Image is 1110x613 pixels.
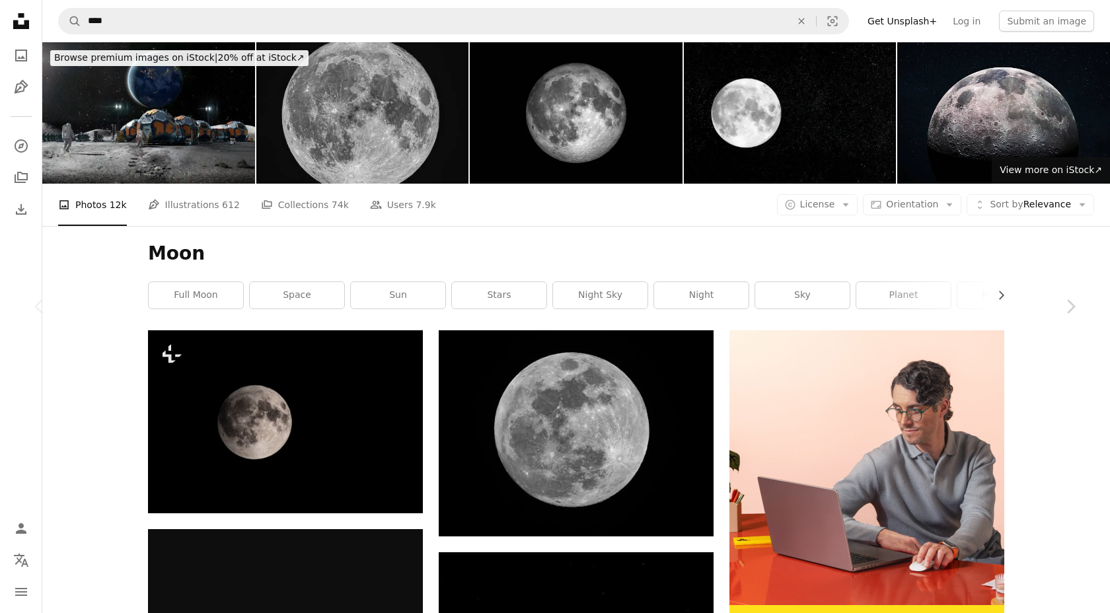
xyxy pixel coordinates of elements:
[8,579,34,605] button: Menu
[370,184,436,226] a: Users 7.9k
[999,11,1094,32] button: Submit an image
[148,330,423,513] img: a full moon is seen in the dark sky
[8,196,34,223] a: Download History
[58,8,849,34] form: Find visuals sitewide
[332,198,349,212] span: 74k
[470,42,683,184] img: Full moon on a clear night
[8,547,34,573] button: Language
[222,198,240,212] span: 612
[250,282,344,308] a: space
[148,184,240,226] a: Illustrations 612
[729,330,1004,605] img: file-1722962848292-892f2e7827caimage
[149,282,243,308] a: full moon
[990,198,1071,211] span: Relevance
[8,74,34,100] a: Illustrations
[654,282,749,308] a: night
[42,42,255,184] img: Astronauts Living On Lunar Base On Moon
[684,42,897,184] img: Full moon with stars in dark sky
[777,194,858,215] button: License
[439,330,714,536] img: full moon photography
[8,42,34,69] a: Photos
[863,194,961,215] button: Orientation
[945,11,988,32] a: Log in
[856,282,951,308] a: planet
[967,194,1094,215] button: Sort byRelevance
[59,9,81,34] button: Search Unsplash
[957,282,1052,308] a: moonlight
[989,282,1004,308] button: scroll list to the right
[992,157,1110,184] a: View more on iStock↗
[439,427,714,439] a: full moon photography
[416,198,435,212] span: 7.9k
[860,11,945,32] a: Get Unsplash+
[148,242,1004,266] h1: Moon
[8,164,34,191] a: Collections
[1000,164,1102,175] span: View more on iStock ↗
[8,515,34,542] a: Log in / Sign up
[8,133,34,159] a: Explore
[886,199,938,209] span: Orientation
[452,282,546,308] a: stars
[787,9,816,34] button: Clear
[261,184,349,226] a: Collections 74k
[800,199,835,209] span: License
[351,282,445,308] a: sun
[817,9,848,34] button: Visual search
[897,42,1110,184] img: Space view of the moon's cratered surface with a star-filled outer space background. Deep space e...
[256,42,469,184] img: Very high resolution Full Moon. Pitch black sky, and plenty of room for contrast, brightness and ...
[553,282,647,308] a: night sky
[42,42,316,74] a: Browse premium images on iStock|20% off at iStock↗
[990,199,1023,209] span: Sort by
[1031,243,1110,370] a: Next
[50,50,309,66] div: 20% off at iStock ↗
[54,52,217,63] span: Browse premium images on iStock |
[755,282,850,308] a: sky
[148,415,423,427] a: a full moon is seen in the dark sky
